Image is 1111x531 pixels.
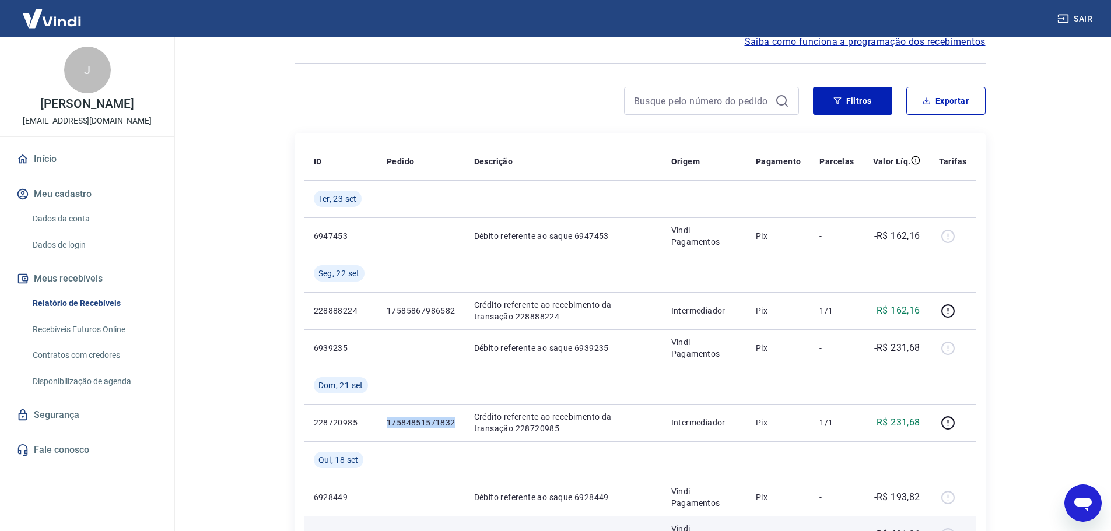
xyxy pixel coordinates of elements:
p: -R$ 162,16 [874,229,920,243]
p: Origem [671,156,700,167]
p: 228720985 [314,417,368,428]
img: Vindi [14,1,90,36]
p: Vindi Pagamentos [671,486,737,509]
p: Pagamento [756,156,801,167]
p: Tarifas [939,156,967,167]
span: Qui, 18 set [318,454,359,466]
p: - [819,491,854,503]
p: -R$ 231,68 [874,341,920,355]
p: Valor Líq. [873,156,911,167]
p: Pix [756,491,801,503]
span: Seg, 22 set [318,268,360,279]
p: ID [314,156,322,167]
iframe: Botão para abrir a janela de mensagens [1064,484,1102,522]
p: 6928449 [314,491,368,503]
a: Contratos com credores [28,343,160,367]
button: Meu cadastro [14,181,160,207]
p: Pix [756,342,801,354]
a: Início [14,146,160,172]
p: 17585867986582 [387,305,455,317]
p: Débito referente ao saque 6928449 [474,491,653,503]
p: -R$ 193,82 [874,490,920,504]
p: Pix [756,230,801,242]
p: 1/1 [819,305,854,317]
p: Vindi Pagamentos [671,336,737,360]
p: Vindi Pagamentos [671,224,737,248]
p: Pix [756,417,801,428]
span: Dom, 21 set [318,379,363,391]
p: Crédito referente ao recebimento da transação 228720985 [474,411,653,434]
button: Exportar [906,87,986,115]
p: 6947453 [314,230,368,242]
p: 6939235 [314,342,368,354]
a: Dados de login [28,233,160,257]
p: Débito referente ao saque 6947453 [474,230,653,242]
p: Pix [756,305,801,317]
p: Intermediador [671,305,737,317]
a: Recebíveis Futuros Online [28,318,160,342]
p: - [819,230,854,242]
button: Sair [1055,8,1097,30]
p: R$ 231,68 [877,416,920,430]
p: [PERSON_NAME] [40,98,134,110]
p: Parcelas [819,156,854,167]
input: Busque pelo número do pedido [634,92,770,110]
a: Saiba como funciona a programação dos recebimentos [745,35,986,49]
p: Intermediador [671,417,737,428]
p: 17584851571832 [387,417,455,428]
p: Pedido [387,156,414,167]
a: Fale conosco [14,437,160,463]
button: Filtros [813,87,892,115]
p: 228888224 [314,305,368,317]
p: Débito referente ao saque 6939235 [474,342,653,354]
span: Ter, 23 set [318,193,357,205]
div: J [64,47,111,93]
a: Segurança [14,402,160,428]
a: Relatório de Recebíveis [28,291,160,315]
a: Disponibilização de agenda [28,370,160,393]
button: Meus recebíveis [14,266,160,291]
p: R$ 162,16 [877,304,920,318]
p: Crédito referente ao recebimento da transação 228888224 [474,299,653,322]
p: 1/1 [819,417,854,428]
p: - [819,342,854,354]
a: Dados da conta [28,207,160,231]
p: [EMAIL_ADDRESS][DOMAIN_NAME] [23,115,152,127]
p: Descrição [474,156,513,167]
